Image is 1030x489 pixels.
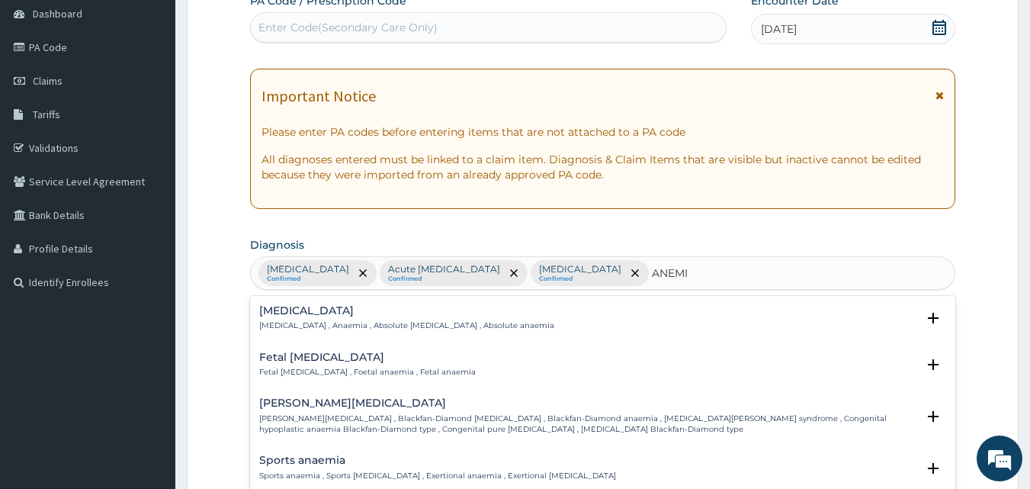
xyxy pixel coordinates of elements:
i: open select status [924,459,942,478]
span: remove selection option [356,266,370,280]
p: [PERSON_NAME][MEDICAL_DATA] , Blackfan-Diamond [MEDICAL_DATA] , Blackfan-Diamond anaemia , [MEDIC... [259,413,917,436]
p: [MEDICAL_DATA] , Anaemia , Absolute [MEDICAL_DATA] , Absolute anaemia [259,320,554,331]
span: We're online! [88,147,210,301]
span: [DATE] [761,21,797,37]
i: open select status [924,355,942,374]
span: Dashboard [33,7,82,21]
small: Confirmed [267,275,349,283]
small: Confirmed [539,275,621,283]
small: Confirmed [388,275,500,283]
p: [MEDICAL_DATA] [267,263,349,275]
p: Acute [MEDICAL_DATA] [388,263,500,275]
div: Enter Code(Secondary Care Only) [258,20,438,35]
label: Diagnosis [250,237,304,253]
p: All diagnoses entered must be linked to a claim item. Diagnosis & Claim Items that are visible bu... [262,152,945,182]
h1: Important Notice [262,88,376,105]
p: Please enter PA codes before entering items that are not attached to a PA code [262,124,945,140]
h4: [PERSON_NAME][MEDICAL_DATA] [259,397,917,409]
img: d_794563401_company_1708531726252_794563401 [28,76,62,114]
i: open select status [924,309,942,327]
p: [MEDICAL_DATA] [539,263,621,275]
span: remove selection option [507,266,521,280]
h4: Fetal [MEDICAL_DATA] [259,352,476,363]
div: Minimize live chat window [250,8,287,44]
i: open select status [924,407,942,426]
textarea: Type your message and hit 'Enter' [8,327,290,380]
span: remove selection option [628,266,642,280]
span: Tariffs [33,108,60,121]
h4: [MEDICAL_DATA] [259,305,554,317]
span: Claims [33,74,63,88]
div: Chat with us now [79,85,256,105]
p: Fetal [MEDICAL_DATA] , Foetal anaemia , Fetal anaemia [259,367,476,378]
p: Sports anaemia , Sports [MEDICAL_DATA] , Exertional anaemia , Exertional [MEDICAL_DATA] [259,471,616,481]
h4: Sports anaemia [259,455,616,466]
